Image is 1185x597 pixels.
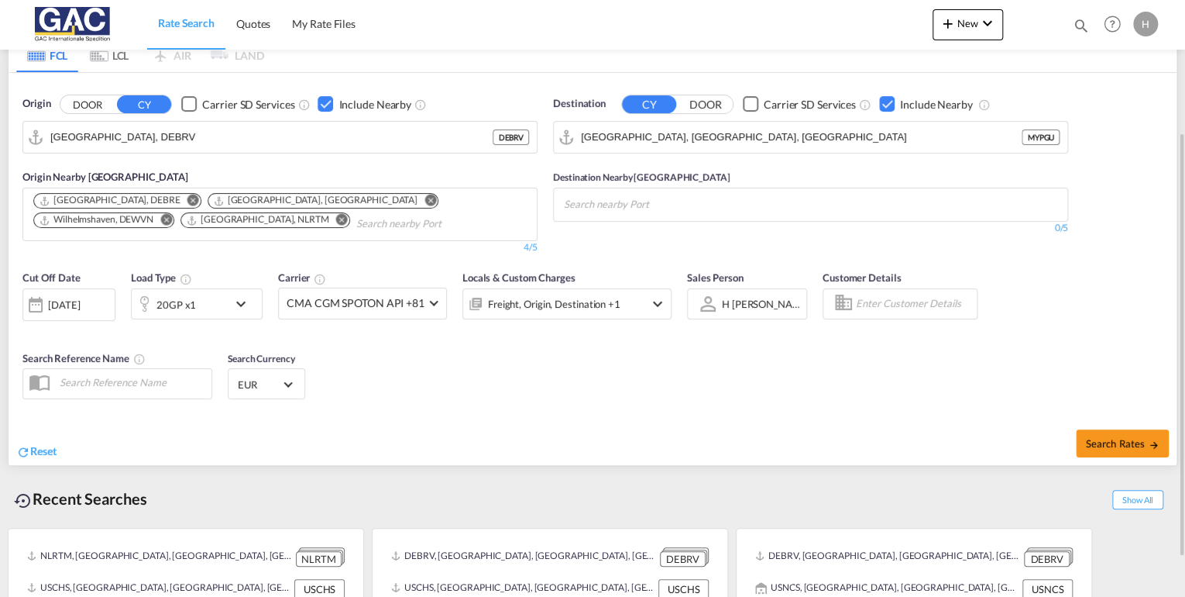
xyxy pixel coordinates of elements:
[553,171,730,183] span: Destination Nearby [GEOGRAPHIC_DATA]
[232,295,258,313] md-icon: icon-chevron-down
[462,271,575,284] span: Locals & Custom Charges
[16,38,264,72] md-pagination-wrapper: Use the left and right arrow keys to navigate between tabs
[22,288,115,321] div: [DATE]
[879,96,973,112] md-checkbox: Checkbox No Ink
[493,129,529,145] div: DEBRV
[186,213,332,226] div: Press delete to remove this chip.
[23,7,128,42] img: 9f305d00dc7b11eeb4548362177db9c3.png
[236,17,270,30] span: Quotes
[278,271,326,284] span: Carrier
[50,126,493,149] input: Search by Port
[1099,11,1125,37] span: Help
[648,295,667,313] md-icon: icon-chevron-down
[180,273,192,285] md-icon: icon-information-outline
[16,443,57,461] div: icon-refreshReset
[30,444,57,457] span: Reset
[856,292,972,316] input: Enter Customer Details
[131,271,192,284] span: Load Type
[156,294,196,316] div: 20GP x1
[22,171,188,183] span: Origin Nearby [GEOGRAPHIC_DATA]
[326,213,349,229] button: Remove
[213,194,417,207] div: Hamburg, DEHAM
[1073,17,1090,40] div: icon-magnify
[150,213,173,229] button: Remove
[743,96,856,112] md-checkbox: Checkbox No Ink
[1112,490,1163,509] span: Show All
[939,17,997,29] span: New
[48,298,80,312] div: [DATE]
[414,98,427,111] md-icon: Unchecked: Ignores neighbouring ports when fetching rates.Checked : Includes neighbouring ports w...
[22,271,81,284] span: Cut Off Date
[22,319,34,340] md-datepicker: Select
[554,122,1067,153] md-input-container: Pasir Gudang, Johor, MYPGU
[524,241,538,254] div: 4/5
[177,194,201,209] button: Remove
[553,222,1068,235] div: 0/5
[22,96,50,112] span: Origin
[1076,430,1169,457] button: Search Ratesicon-arrow-right
[133,353,146,365] md-icon: Your search will be saved by the below given name
[859,98,871,111] md-icon: Unchecked: Search for CY (Container Yard) services for all selected carriers.Checked : Search for...
[39,194,184,207] div: Press delete to remove this chip.
[660,551,706,568] div: DEBRV
[722,298,811,310] div: H [PERSON_NAME]
[977,98,990,111] md-icon: Unchecked: Ignores neighbouring ports when fetching rates.Checked : Includes neighbouring ports w...
[8,481,153,516] div: Recent Searches
[39,194,180,207] div: Bremen, DEBRE
[52,371,211,394] input: Search Reference Name
[391,547,656,567] div: DEBRV, Bremerhaven, Germany, Western Europe, Europe
[314,273,326,285] md-icon: The selected Trucker/Carrierwill be displayed in the rate results If the rates are from another f...
[292,17,355,30] span: My Rate Files
[296,551,342,568] div: NLRTM
[678,95,733,113] button: DOOR
[39,213,156,226] div: Press delete to remove this chip.
[900,97,973,112] div: Include Nearby
[764,97,856,112] div: Carrier SD Services
[287,295,424,311] span: CMA CGM SPOTON API +81
[462,288,671,319] div: Freight Origin Destination Factory Stuffingicon-chevron-down
[553,96,606,112] span: Destination
[581,126,1022,149] input: Search by Port
[158,16,215,29] span: Rate Search
[131,288,263,319] div: 20GP x1icon-chevron-down
[1073,17,1090,34] md-icon: icon-magnify
[297,98,310,111] md-icon: Unchecked: Search for CY (Container Yard) services for all selected carriers.Checked : Search for...
[755,547,1020,567] div: DEBRV, Bremerhaven, Germany, Western Europe, Europe
[356,212,503,236] input: Chips input.
[823,271,901,284] span: Customer Details
[236,373,297,395] md-select: Select Currency: € EUREuro
[687,271,744,284] span: Sales Person
[78,38,140,72] md-tab-item: LCL
[939,14,957,33] md-icon: icon-plus 400-fg
[1024,551,1070,568] div: DEBRV
[213,194,421,207] div: Press delete to remove this chip.
[228,353,295,364] span: Search Currency
[186,213,329,226] div: Rotterdam, NLRTM
[1022,129,1060,145] div: MYPGU
[27,547,292,567] div: NLRTM, Rotterdam, Netherlands, Western Europe, Europe
[14,492,33,510] md-icon: icon-backup-restore
[978,14,997,33] md-icon: icon-chevron-down
[414,194,438,209] button: Remove
[1085,437,1159,450] span: Search Rates
[622,95,676,113] button: CY
[564,192,711,217] input: Search nearby Port
[1099,11,1133,39] div: Help
[238,378,281,392] span: EUR
[202,97,294,112] div: Carrier SD Services
[23,122,537,153] md-input-container: Bremerhaven, DEBRV
[338,97,411,112] div: Include Nearby
[318,96,411,112] md-checkbox: Checkbox No Ink
[22,352,146,364] span: Search Reference Name
[31,188,529,236] md-chips-wrap: Chips container. Use arrow keys to select chips.
[1133,12,1158,36] div: H
[39,213,153,226] div: Wilhelmshaven, DEWVN
[181,96,294,112] md-checkbox: Checkbox No Ink
[16,445,30,459] md-icon: icon-refresh
[933,9,1003,40] button: icon-plus 400-fgNewicon-chevron-down
[9,73,1176,466] div: Origin DOOR CY Checkbox No InkUnchecked: Search for CY (Container Yard) services for all selected...
[562,188,717,217] md-chips-wrap: Chips container with autocompletion. Enter the text area, type text to search, and then use the u...
[117,95,171,113] button: CY
[1149,440,1159,450] md-icon: icon-arrow-right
